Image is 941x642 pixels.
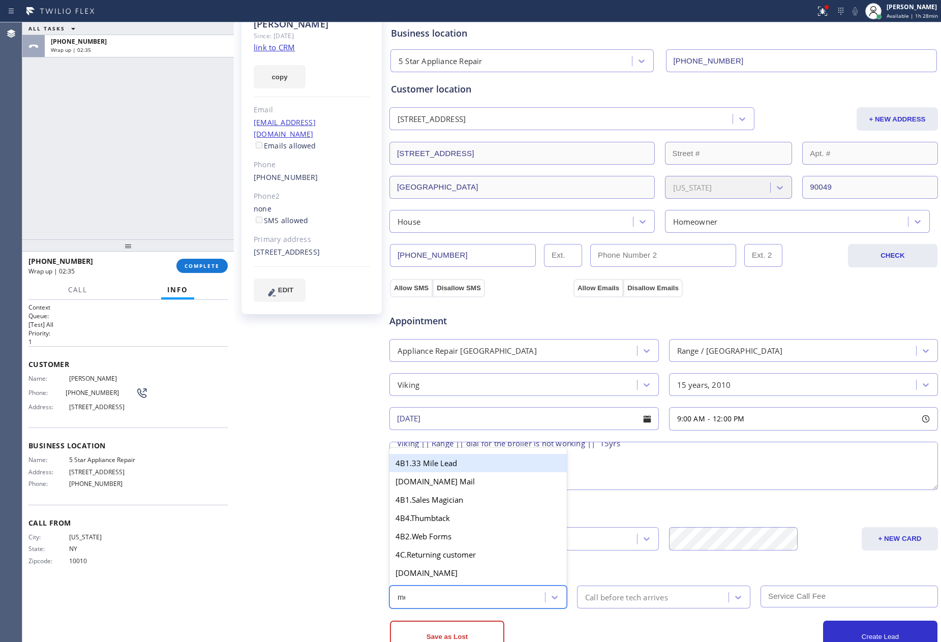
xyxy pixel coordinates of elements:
span: Name: [28,456,69,464]
button: Allow SMS [390,279,433,297]
input: Phone Number [666,49,937,72]
span: [STREET_ADDRESS] [69,468,145,476]
span: Info [167,285,188,294]
input: City [389,176,655,199]
input: Ext. [544,244,582,267]
span: City: [28,533,69,541]
button: copy [254,65,306,88]
span: State: [28,545,69,553]
span: [PHONE_NUMBER] [66,389,136,396]
div: Range / [GEOGRAPHIC_DATA] [677,345,783,356]
div: House [398,216,420,227]
span: Address: [28,403,69,411]
span: Business location [28,441,228,450]
input: Apt. # [802,142,938,165]
input: Service Call Fee [761,586,938,607]
p: 1 [28,338,228,346]
span: Call From [28,518,228,528]
input: Phone Number [390,244,536,267]
div: [STREET_ADDRESS] [254,247,370,258]
button: EDIT [254,279,306,302]
div: [PERSON_NAME] [887,3,938,11]
label: Emails allowed [254,141,316,150]
span: 12:00 PM [713,414,745,423]
input: Street # [665,142,793,165]
span: [PHONE_NUMBER] [69,480,145,487]
div: [STREET_ADDRESS] [398,113,466,125]
button: Disallow SMS [433,279,485,297]
div: Business location [391,26,936,40]
div: 4B1.33 Mile Lead [389,454,567,472]
span: Call [68,285,87,294]
button: ALL TASKS [22,22,85,35]
input: SMS allowed [256,217,262,223]
span: - [708,414,710,423]
button: Allow Emails [573,279,623,297]
h2: Queue: [28,312,228,320]
div: Customer location [391,82,936,96]
div: 5 Star Appliance Repair [399,55,482,67]
span: NY [69,545,145,553]
div: 4C.Returning customer [389,545,567,564]
div: Phone2 [254,191,370,202]
div: Phone [254,159,370,171]
textarea: 9-12 || Member || 10% Viking || Range || dial for the broiler is not working || 15yrs [STREET_ADD... [389,442,938,490]
div: 4C.SMS Campaign [389,582,567,600]
span: Zipcode: [28,557,69,565]
span: [PERSON_NAME] [69,375,145,382]
span: Phone: [28,389,66,396]
h1: Context [28,303,228,312]
button: Call [62,280,94,300]
div: Primary address [254,234,370,246]
input: Ext. 2 [744,244,782,267]
a: link to CRM [254,42,295,52]
div: Appliance Repair [GEOGRAPHIC_DATA] [398,345,537,356]
div: [DOMAIN_NAME] Mail [389,472,567,491]
input: - choose date - [389,407,659,430]
input: Address [389,142,655,165]
span: Appointment [389,314,571,328]
span: 9:00 AM [677,414,705,423]
span: Wrap up | 02:35 [28,267,75,276]
span: 5 Star Appliance Repair [69,456,145,464]
button: Info [161,280,194,300]
span: [PHONE_NUMBER] [28,256,93,266]
button: + NEW ADDRESS [857,107,938,131]
div: 4B4.Thumbtack [389,509,567,527]
button: COMPLETE [176,259,228,273]
span: COMPLETE [185,262,220,269]
span: EDIT [278,286,293,294]
button: Mute [848,4,862,18]
div: none [254,203,370,227]
div: 4B1.Sales Magician [389,491,567,509]
span: [PHONE_NUMBER] [51,37,107,46]
div: Call before tech arrives [585,591,668,603]
div: 4B2.Web Forms [389,527,567,545]
p: [Test] All [28,320,228,329]
span: ALL TASKS [28,25,65,32]
div: [DOMAIN_NAME] [389,564,567,582]
button: CHECK [848,244,937,267]
span: [US_STATE] [69,533,145,541]
label: SMS allowed [254,216,308,225]
a: [PHONE_NUMBER] [254,172,318,182]
button: Disallow Emails [623,279,683,297]
div: Viking [398,379,419,390]
button: + NEW CARD [862,527,938,551]
span: Available | 1h 28min [887,12,938,19]
span: Wrap up | 02:35 [51,46,91,53]
span: Address: [28,468,69,476]
div: Homeowner [673,216,718,227]
div: Other [391,561,936,574]
a: [EMAIL_ADDRESS][DOMAIN_NAME] [254,117,316,139]
h2: Priority: [28,329,228,338]
span: 10010 [69,557,145,565]
div: Credit card [391,502,936,516]
div: Email [254,104,370,116]
input: ZIP [802,176,938,199]
span: Name: [28,375,69,382]
span: [STREET_ADDRESS] [69,403,145,411]
div: 15 years, 2010 [677,379,731,390]
input: Emails allowed [256,142,262,148]
span: Customer [28,359,228,369]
